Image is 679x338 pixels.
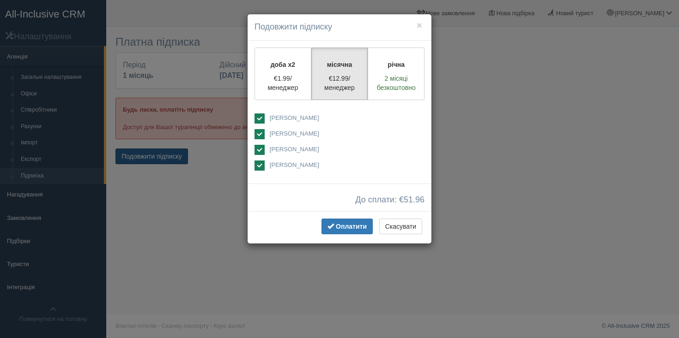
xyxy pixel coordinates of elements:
[270,114,319,121] span: [PERSON_NAME]
[255,21,424,33] h4: Подовжити підписку
[270,130,319,137] span: [PERSON_NAME]
[261,60,305,69] p: доба x2
[317,74,362,92] p: €12.99/менеджер
[417,20,422,30] button: ×
[321,219,373,234] button: Оплатити
[270,146,319,153] span: [PERSON_NAME]
[374,74,418,92] p: 2 місяці безкоштовно
[317,60,362,69] p: місячна
[379,219,422,234] button: Скасувати
[270,161,319,168] span: [PERSON_NAME]
[404,195,424,204] span: 51.96
[374,60,418,69] p: річна
[355,196,424,205] span: До сплати: €
[261,74,305,92] p: €1.99/менеджер
[336,223,367,230] span: Оплатити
